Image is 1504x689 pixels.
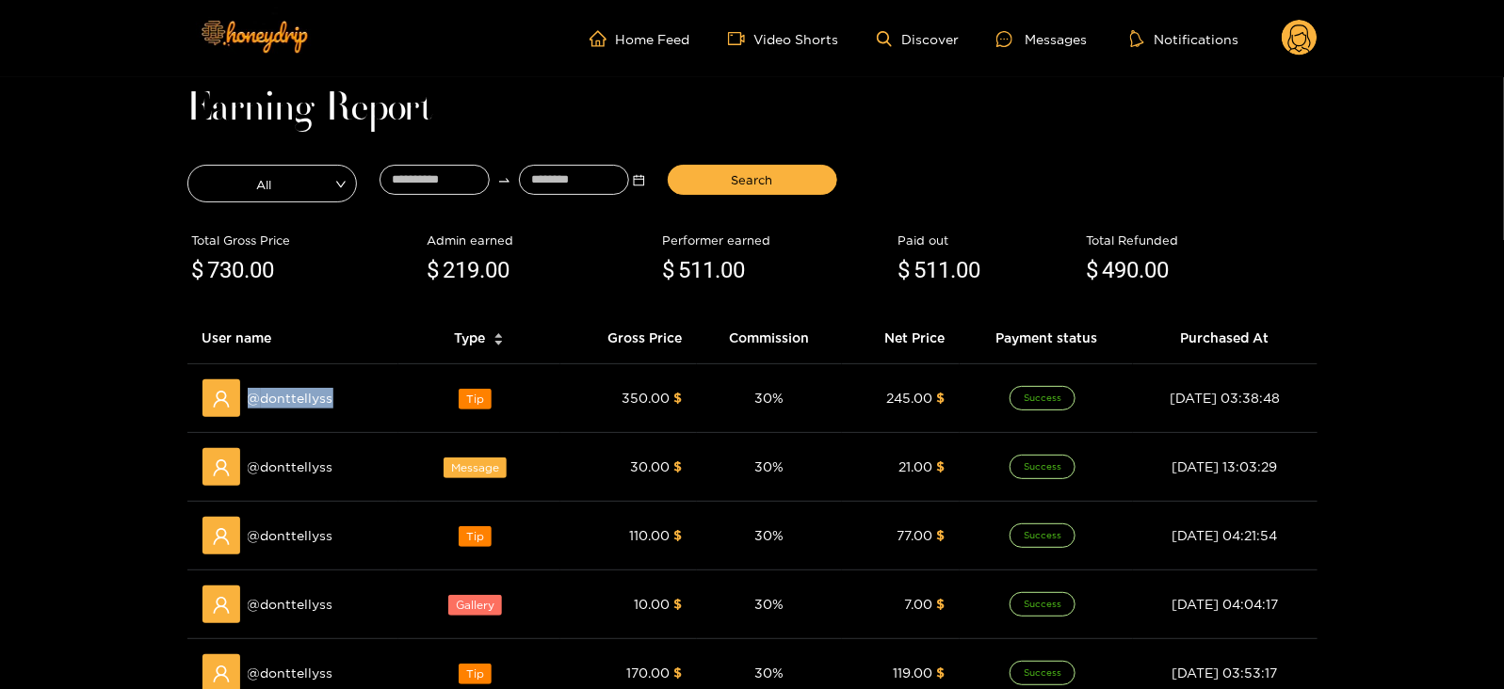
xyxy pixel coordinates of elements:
[212,665,231,683] span: user
[1087,231,1313,249] div: Total Refunded
[212,527,231,546] span: user
[898,231,1077,249] div: Paid out
[732,170,773,189] span: Search
[192,253,204,289] span: $
[629,528,670,542] span: 110.00
[459,389,492,409] span: Tip
[877,31,959,47] a: Discover
[1010,455,1075,479] span: Success
[663,253,675,289] span: $
[428,231,654,249] div: Admin earned
[886,391,932,405] span: 245.00
[188,170,356,197] span: All
[212,390,231,409] span: user
[893,665,932,680] span: 119.00
[212,458,231,477] span: user
[754,528,784,542] span: 30 %
[248,457,333,477] span: @ donttellyss
[1124,29,1244,48] button: Notifications
[497,173,511,187] span: swap-right
[622,391,670,405] span: 350.00
[493,330,504,341] span: caret-up
[663,231,889,249] div: Performer earned
[754,665,784,680] span: 30 %
[673,528,682,542] span: $
[1170,391,1280,405] span: [DATE] 03:38:48
[716,257,746,283] span: .00
[626,665,670,680] span: 170.00
[936,391,945,405] span: $
[904,597,932,611] span: 7.00
[960,312,1133,364] th: Payment status
[248,388,333,409] span: @ donttellyss
[245,257,275,283] span: .00
[493,338,504,348] span: caret-down
[455,328,486,348] span: Type
[754,391,784,405] span: 30 %
[673,391,682,405] span: $
[1010,661,1075,685] span: Success
[1172,528,1278,542] span: [DATE] 04:21:54
[898,459,932,473] span: 21.00
[428,253,440,289] span: $
[898,253,911,289] span: $
[208,257,245,283] span: 730
[248,525,333,546] span: @ donttellyss
[728,30,754,47] span: video-camera
[634,597,670,611] span: 10.00
[936,459,945,473] span: $
[1140,257,1170,283] span: .00
[673,597,682,611] span: $
[914,257,951,283] span: 511
[187,312,398,364] th: User name
[936,665,945,680] span: $
[248,594,333,615] span: @ donttellyss
[951,257,981,283] span: .00
[1010,386,1075,410] span: Success
[936,528,945,542] span: $
[560,312,698,364] th: Gross Price
[480,257,510,283] span: .00
[248,663,333,683] span: @ donttellyss
[842,312,961,364] th: Net Price
[936,597,945,611] span: $
[679,257,716,283] span: 511
[1172,459,1278,473] span: [DATE] 13:03:29
[673,665,682,680] span: $
[1172,665,1278,680] span: [DATE] 03:53:17
[1133,312,1317,364] th: Purchased At
[192,231,418,249] div: Total Gross Price
[448,595,502,616] span: Gallery
[1010,523,1075,548] span: Success
[754,459,784,473] span: 30 %
[1087,253,1099,289] span: $
[187,96,1318,122] h1: Earning Report
[459,526,492,547] span: Tip
[630,459,670,473] span: 30.00
[728,30,839,47] a: Video Shorts
[459,664,492,684] span: Tip
[697,312,841,364] th: Commission
[996,28,1087,50] div: Messages
[497,173,511,187] span: to
[754,597,784,611] span: 30 %
[673,459,682,473] span: $
[444,257,480,283] span: 219
[1103,257,1140,283] span: 490
[668,165,837,195] button: Search
[1172,597,1278,611] span: [DATE] 04:04:17
[444,457,507,478] span: Message
[590,30,690,47] a: Home Feed
[212,596,231,615] span: user
[1010,592,1075,617] span: Success
[590,30,616,47] span: home
[897,528,932,542] span: 77.00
